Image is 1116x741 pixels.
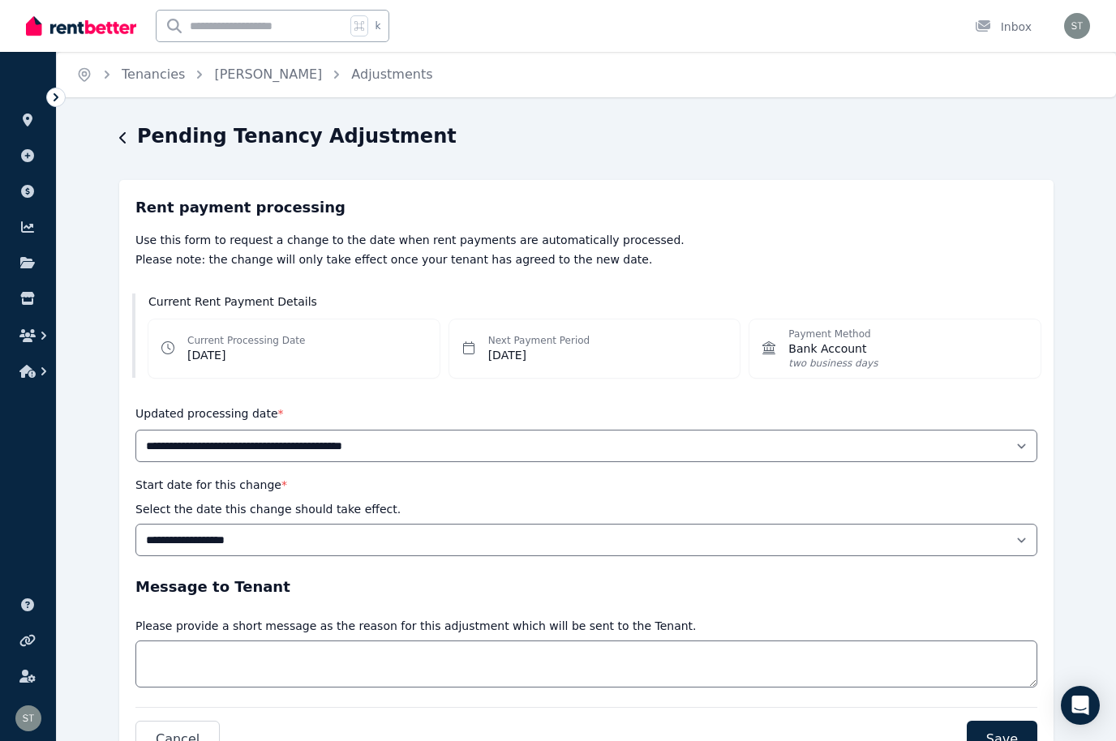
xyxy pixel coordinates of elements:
[488,347,590,363] dd: [DATE]
[1064,13,1090,39] img: Samantha Thomas
[214,66,322,82] a: [PERSON_NAME]
[187,334,305,347] dt: Current Processing Date
[788,328,878,341] dt: Payment Method
[1061,686,1100,725] div: Open Intercom Messenger
[135,618,697,634] p: Please provide a short message as the reason for this adjustment which will be sent to the Tenant.
[488,334,590,347] dt: Next Payment Period
[788,341,878,357] span: Bank Account
[788,357,878,370] span: two business days
[187,347,305,363] dd: [DATE]
[122,66,185,82] a: Tenancies
[375,19,380,32] span: k
[135,196,1037,219] h3: Rent payment processing
[351,66,432,82] a: Adjustments
[26,14,136,38] img: RentBetter
[15,705,41,731] img: Samantha Thomas
[148,293,1041,310] h3: Current Rent Payment Details
[135,478,287,491] label: Start date for this change
[135,576,1037,598] h3: Message to Tenant
[135,232,1037,248] p: Use this form to request a change to the date when rent payments are automatically processed.
[137,123,457,149] h1: Pending Tenancy Adjustment
[57,52,453,97] nav: Breadcrumb
[135,251,1037,268] p: Please note: the change will only take effect once your tenant has agreed to the new date.
[135,407,284,420] label: Updated processing date
[135,501,401,517] p: Select the date this change should take effect.
[975,19,1032,35] div: Inbox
